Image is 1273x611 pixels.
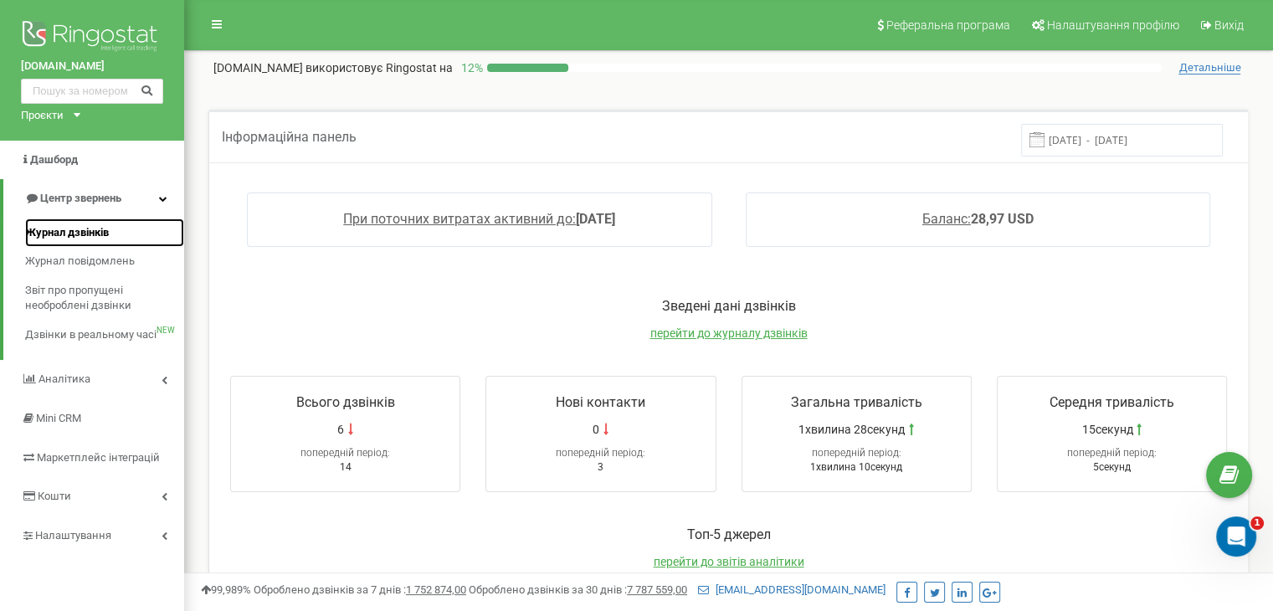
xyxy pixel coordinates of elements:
[1047,18,1179,32] span: Налаштування профілю
[662,298,796,314] span: Зведені дані дзвінків
[213,59,453,76] p: [DOMAIN_NAME]
[798,421,905,438] span: 1хвилина 28секунд
[1081,421,1132,438] span: 15секунд
[922,211,971,227] span: Баланс:
[886,18,1010,32] span: Реферальна програма
[1216,516,1256,557] iframe: Intercom live chat
[810,461,902,473] span: 1хвилина 10секунд
[30,153,78,166] span: Дашборд
[1250,516,1264,530] span: 1
[1178,61,1240,74] span: Детальніше
[25,254,135,270] span: Журнал повідомлень
[35,529,111,542] span: Налаштування
[627,583,687,596] u: 7 787 559,00
[650,326,808,340] a: перейти до журналу дзвінків
[305,61,453,74] span: використовує Ringostat на
[406,583,466,596] u: 1 752 874,00
[201,583,251,596] span: 99,989%
[469,583,687,596] span: Оброблено дзвінків за 30 днів :
[1214,18,1244,32] span: Вихід
[1067,447,1157,459] span: попередній період:
[337,421,344,438] span: 6
[698,583,885,596] a: [EMAIL_ADDRESS][DOMAIN_NAME]
[38,372,90,385] span: Аналiтика
[25,321,184,350] a: Дзвінки в реальному часіNEW
[25,218,184,248] a: Журнал дзвінків
[340,461,352,473] span: 14
[791,394,922,410] span: Загальна тривалість
[25,225,109,241] span: Журнал дзвінків
[21,108,64,124] div: Проєкти
[254,583,466,596] span: Оброблено дзвінків за 7 днів :
[556,447,645,459] span: попередній період:
[3,179,184,218] a: Центр звернень
[25,327,157,343] span: Дзвінки в реальному часі
[21,59,163,74] a: [DOMAIN_NAME]
[38,490,71,502] span: Кошти
[654,555,804,568] a: перейти до звітів аналітики
[343,211,615,227] a: При поточних витратах активний до:[DATE]
[687,526,771,542] span: Toп-5 джерел
[598,461,603,473] span: 3
[21,17,163,59] img: Ringostat logo
[343,211,576,227] span: При поточних витратах активний до:
[556,394,645,410] span: Нові контакти
[453,59,487,76] p: 12 %
[1093,461,1131,473] span: 5секунд
[593,421,599,438] span: 0
[25,276,184,321] a: Звіт про пропущені необроблені дзвінки
[300,447,390,459] span: попередній період:
[25,283,176,314] span: Звіт про пропущені необроблені дзвінки
[37,451,160,464] span: Маркетплейс інтеграцій
[25,247,184,276] a: Журнал повідомлень
[812,447,901,459] span: попередній період:
[922,211,1034,227] a: Баланс:28,97 USD
[296,394,395,410] span: Всього дзвінків
[40,192,121,204] span: Центр звернень
[21,79,163,104] input: Пошук за номером
[36,412,81,424] span: Mini CRM
[1050,394,1174,410] span: Середня тривалість
[222,129,357,145] span: Інформаційна панель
